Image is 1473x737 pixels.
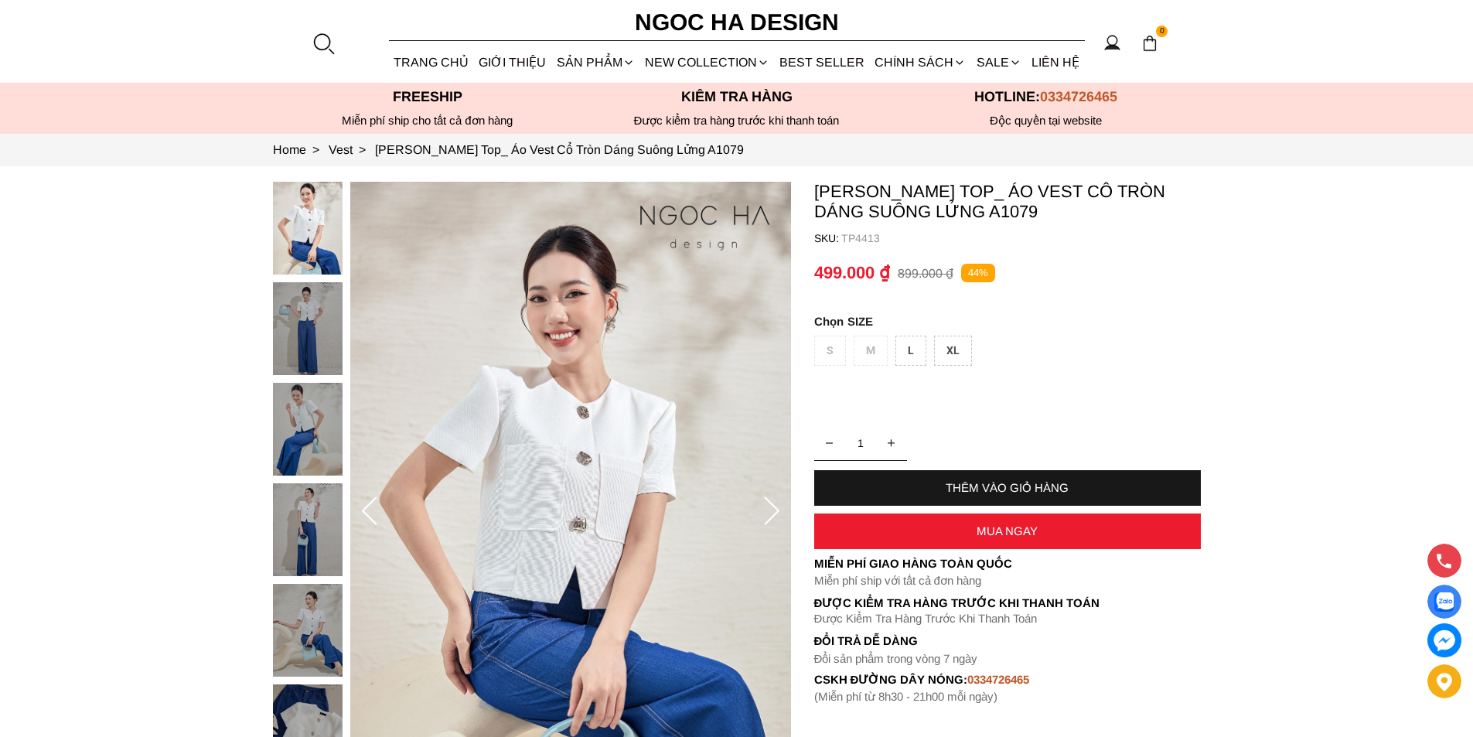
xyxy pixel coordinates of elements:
[870,42,971,83] div: Chính sách
[898,266,953,281] p: 899.000 ₫
[389,42,474,83] a: TRANG CHỦ
[814,481,1201,494] div: THÊM VÀO GIỎ HÀNG
[814,596,1201,610] p: Được Kiểm Tra Hàng Trước Khi Thanh Toán
[582,114,892,128] p: Được kiểm tra hàng trước khi thanh toán
[841,232,1201,244] p: TP4413
[353,143,372,156] span: >
[639,42,774,83] a: NEW COLLECTION
[1026,42,1084,83] a: LIÊN HỆ
[273,282,343,375] img: Laura Top_ Áo Vest Cổ Tròn Dáng Suông Lửng A1079_mini_1
[273,114,582,128] div: Miễn phí ship cho tất cả đơn hàng
[814,574,981,587] font: Miễn phí ship với tất cả đơn hàng
[895,336,926,366] div: L
[971,42,1026,83] a: SALE
[273,143,329,156] a: Link to Home
[934,336,972,366] div: XL
[1156,26,1168,38] span: 0
[892,89,1201,105] p: Hotline:
[814,182,1201,222] p: [PERSON_NAME] Top_ Áo Vest Cổ Tròn Dáng Suông Lửng A1079
[814,557,1012,570] font: Miễn phí giao hàng toàn quốc
[273,483,343,576] img: Laura Top_ Áo Vest Cổ Tròn Dáng Suông Lửng A1079_mini_3
[273,383,343,476] img: Laura Top_ Áo Vest Cổ Tròn Dáng Suông Lửng A1079_mini_2
[814,612,1201,626] p: Được Kiểm Tra Hàng Trước Khi Thanh Toán
[621,4,853,41] a: Ngoc Ha Design
[967,673,1029,686] font: 0334726465
[474,42,551,83] a: GIỚI THIỆU
[775,42,870,83] a: BEST SELLER
[814,524,1201,537] div: MUA NGAY
[961,264,995,283] p: 44%
[814,690,997,703] font: (Miễn phí từ 8h30 - 21h00 mỗi ngày)
[273,89,582,105] p: Freeship
[892,114,1201,128] h6: Độc quyền tại website
[814,428,907,459] input: Quantity input
[551,42,639,83] div: SẢN PHẨM
[375,143,744,156] a: Link to Laura Top_ Áo Vest Cổ Tròn Dáng Suông Lửng A1079
[814,634,1201,647] h6: Đổi trả dễ dàng
[273,584,343,677] img: Laura Top_ Áo Vest Cổ Tròn Dáng Suông Lửng A1079_mini_4
[814,673,968,686] font: cskh đường dây nóng:
[1427,623,1461,657] a: messenger
[1427,585,1461,619] a: Display image
[273,182,343,275] img: Laura Top_ Áo Vest Cổ Tròn Dáng Suông Lửng A1079_mini_0
[814,263,890,283] p: 499.000 ₫
[329,143,375,156] a: Link to Vest
[1141,35,1158,52] img: img-CART-ICON-ksit0nf1
[814,315,1201,328] p: SIZE
[306,143,326,156] span: >
[681,89,793,104] font: Kiểm tra hàng
[1434,592,1454,612] img: Display image
[814,652,978,665] font: Đổi sản phẩm trong vòng 7 ngày
[814,232,841,244] h6: SKU:
[1040,89,1117,104] span: 0334726465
